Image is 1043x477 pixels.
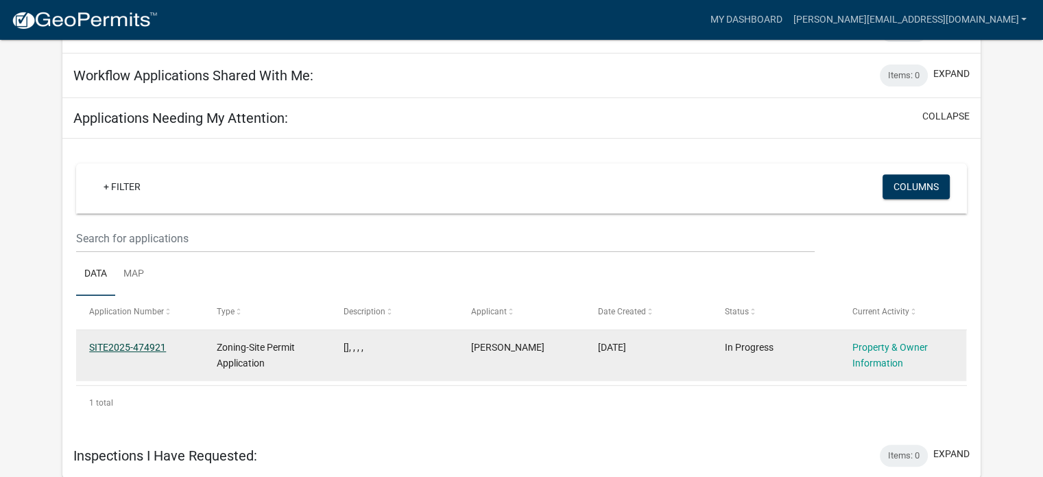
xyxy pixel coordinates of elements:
[471,307,507,316] span: Applicant
[712,296,839,329] datatable-header-cell: Status
[585,296,712,329] datatable-header-cell: Date Created
[471,342,544,353] span: Dean Nelson
[880,445,928,467] div: Items: 0
[839,296,966,329] datatable-header-cell: Current Activity
[76,253,115,296] a: Data
[880,65,928,86] div: Items: 0
[331,296,457,329] datatable-header-cell: Description
[76,296,203,329] datatable-header-cell: Application Number
[89,307,164,316] span: Application Number
[704,7,787,33] a: My Dashboard
[883,174,950,199] button: Columns
[76,386,967,420] div: 1 total
[852,342,928,369] a: Property & Owner Information
[922,109,970,124] button: collapse
[852,307,909,316] span: Current Activity
[203,296,330,329] datatable-header-cell: Type
[217,307,235,316] span: Type
[76,224,815,253] input: Search for applications
[89,342,166,353] a: SITE2025-474921
[344,307,385,316] span: Description
[725,307,749,316] span: Status
[598,342,626,353] span: 09/08/2025
[73,110,288,126] h5: Applications Needing My Attention:
[217,342,295,369] span: Zoning-Site Permit Application
[598,307,646,316] span: Date Created
[787,7,1032,33] a: [PERSON_NAME][EMAIL_ADDRESS][DOMAIN_NAME]
[933,447,970,461] button: expand
[933,67,970,81] button: expand
[725,342,774,353] span: In Progress
[115,253,152,296] a: Map
[73,447,257,464] h5: Inspections I Have Requested:
[93,174,152,199] a: + Filter
[62,139,981,434] div: collapse
[457,296,584,329] datatable-header-cell: Applicant
[73,67,313,84] h5: Workflow Applications Shared With Me:
[344,342,363,353] span: [], , , ,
